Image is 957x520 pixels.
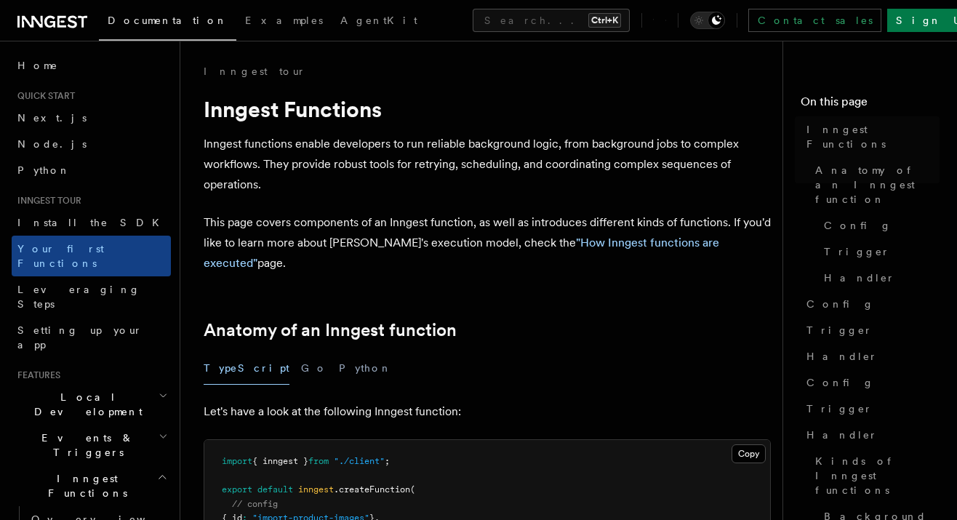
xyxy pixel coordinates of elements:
span: .createFunction [334,484,410,495]
span: export [222,484,252,495]
span: inngest [298,484,334,495]
button: Copy [732,444,766,463]
span: ; [385,456,390,466]
p: Let's have a look at the following Inngest function: [204,401,771,422]
span: Local Development [12,390,159,419]
span: import [222,456,252,466]
span: Inngest Functions [12,471,157,500]
span: { inngest } [252,456,308,466]
a: Leveraging Steps [12,276,171,317]
span: Next.js [17,112,87,124]
a: Examples [236,4,332,39]
span: Handler [806,428,878,442]
span: Events & Triggers [12,431,159,460]
a: Kinds of Inngest functions [809,448,940,503]
span: Anatomy of an Inngest function [815,163,940,207]
span: Install the SDK [17,217,168,228]
span: Python [17,164,71,176]
span: Setting up your app [17,324,143,351]
a: Setting up your app [12,317,171,358]
a: Node.js [12,131,171,157]
a: Trigger [801,317,940,343]
span: Documentation [108,15,228,26]
a: Anatomy of an Inngest function [809,157,940,212]
button: Python [339,352,392,385]
span: Config [806,297,874,311]
span: Quick start [12,90,75,102]
h1: Inngest Functions [204,96,771,122]
span: "./client" [334,456,385,466]
a: Install the SDK [12,209,171,236]
a: Config [818,212,940,239]
a: Documentation [99,4,236,41]
button: Go [301,352,327,385]
span: Handler [806,349,878,364]
a: Trigger [801,396,940,422]
span: Your first Functions [17,243,104,269]
button: Events & Triggers [12,425,171,465]
a: Inngest tour [204,64,305,79]
a: Config [801,291,940,317]
span: Node.js [17,138,87,150]
span: Trigger [806,401,873,416]
a: AgentKit [332,4,426,39]
span: Examples [245,15,323,26]
span: Config [824,218,892,233]
span: default [257,484,293,495]
a: Handler [801,422,940,448]
span: Features [12,369,60,381]
button: Search...Ctrl+K [473,9,630,32]
p: Inngest functions enable developers to run reliable background logic, from background jobs to com... [204,134,771,195]
a: Trigger [818,239,940,265]
h4: On this page [801,93,940,116]
span: from [308,456,329,466]
a: Inngest Functions [801,116,940,157]
span: Handler [824,271,895,285]
span: Inngest tour [12,195,81,207]
a: Python [12,157,171,183]
a: Handler [801,343,940,369]
span: Kinds of Inngest functions [815,454,940,497]
span: Trigger [806,323,873,337]
button: TypeScript [204,352,289,385]
span: // config [232,499,278,509]
span: Leveraging Steps [17,284,140,310]
a: Contact sales [748,9,881,32]
a: Handler [818,265,940,291]
kbd: Ctrl+K [588,13,621,28]
span: Trigger [824,244,890,259]
button: Local Development [12,384,171,425]
span: Home [17,58,58,73]
a: Home [12,52,171,79]
a: Your first Functions [12,236,171,276]
span: ( [410,484,415,495]
a: Anatomy of an Inngest function [204,320,457,340]
p: This page covers components of an Inngest function, as well as introduces different kinds of func... [204,212,771,273]
button: Inngest Functions [12,465,171,506]
a: Config [801,369,940,396]
span: AgentKit [340,15,417,26]
a: Next.js [12,105,171,131]
button: Toggle dark mode [690,12,725,29]
span: Config [806,375,874,390]
span: Inngest Functions [806,122,940,151]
